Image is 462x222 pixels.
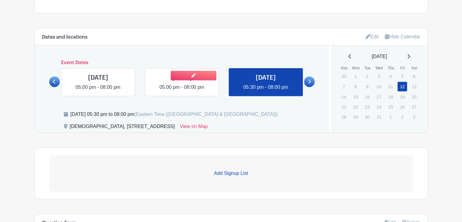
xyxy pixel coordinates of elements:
p: 13 [409,82,419,91]
p: 27 [409,102,419,112]
th: Thu [385,65,397,71]
p: 4 [385,71,395,81]
a: Add Signup List [49,155,413,192]
th: Mon [350,65,362,71]
th: Wed [374,65,385,71]
p: 25 [385,102,395,112]
p: 17 [374,92,384,102]
p: 14 [339,92,349,102]
h6: Event Dates [60,60,304,66]
p: 26 [397,102,407,112]
h6: Dates and locations [42,34,87,40]
div: [DATE] 05:30 pm to 08:00 pm [70,111,278,118]
p: 22 [351,102,361,112]
a: Edit [365,32,379,42]
p: 8 [351,82,361,91]
div: [DEMOGRAPHIC_DATA], [STREET_ADDRESS] [70,123,175,133]
p: Add Signup List [49,170,413,177]
p: 19 [397,92,407,102]
p: 30 [339,71,349,81]
p: 2 [362,71,372,81]
p: 11 [385,82,395,91]
p: 2 [397,112,407,122]
th: Sun [338,65,350,71]
p: 28 [339,112,349,122]
p: 7 [339,82,349,91]
p: 15 [351,92,361,102]
th: Sat [409,65,420,71]
span: [DATE] [372,53,387,60]
a: 12 [397,82,407,92]
p: 18 [385,92,395,102]
p: 3 [374,71,384,81]
p: 29 [351,112,361,122]
p: 10 [374,82,384,91]
th: Fri [397,65,409,71]
p: 21 [339,102,349,112]
p: 20 [409,92,419,102]
span: (Eastern Time ([GEOGRAPHIC_DATA] & [GEOGRAPHIC_DATA])) [134,112,278,117]
p: 31 [374,112,384,122]
p: 16 [362,92,372,102]
p: 1 [351,71,361,81]
a: View on Map [180,123,208,133]
p: 1 [385,112,395,122]
p: 6 [409,71,419,81]
a: Hide Calendar [385,34,420,39]
p: 30 [362,112,372,122]
p: 24 [374,102,384,112]
p: 3 [409,112,419,122]
p: 9 [362,82,372,91]
p: 23 [362,102,372,112]
p: 5 [397,71,407,81]
th: Tue [362,65,374,71]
